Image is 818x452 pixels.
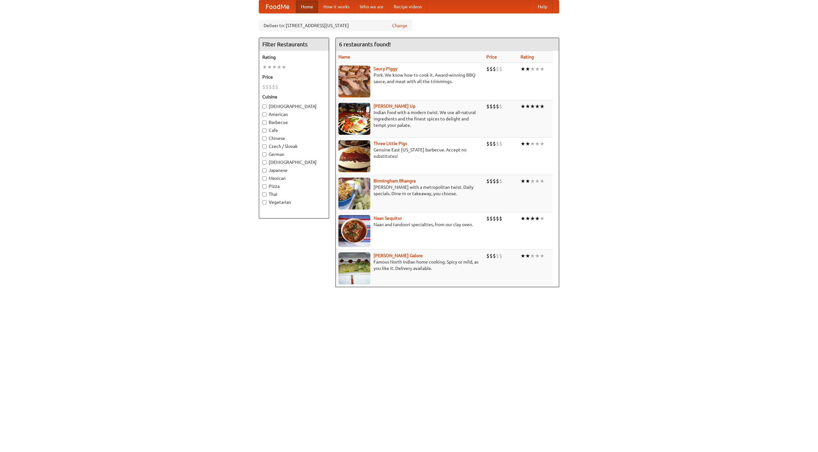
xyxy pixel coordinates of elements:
[338,252,370,284] img: currygalore.jpg
[525,215,530,222] li: ★
[266,83,269,90] li: $
[493,178,496,185] li: $
[486,65,490,73] li: $
[262,74,326,80] h5: Price
[272,83,275,90] li: $
[374,66,397,71] a: Saucy Piggy
[262,176,266,180] input: Mexican
[392,22,407,29] a: Change
[262,136,266,141] input: Chinese
[525,178,530,185] li: ★
[338,109,481,128] p: Indian food with a modern twist. We use all-natural ingredients and the finest spices to delight ...
[262,112,266,117] input: American
[262,168,266,172] input: Japanese
[262,175,326,181] label: Mexican
[262,200,266,204] input: Vegetarian
[540,252,544,259] li: ★
[496,252,499,259] li: $
[496,178,499,185] li: $
[525,65,530,73] li: ★
[493,252,496,259] li: $
[496,65,499,73] li: $
[535,252,540,259] li: ★
[521,103,525,110] li: ★
[530,178,535,185] li: ★
[374,178,416,183] a: Birmingham Bhangra
[262,120,266,125] input: Barbecue
[499,178,502,185] li: $
[490,252,493,259] li: $
[262,191,326,197] label: Thai
[275,83,278,90] li: $
[486,54,497,59] a: Price
[530,215,535,222] li: ★
[521,65,525,73] li: ★
[493,215,496,222] li: $
[493,65,496,73] li: $
[499,65,502,73] li: $
[535,215,540,222] li: ★
[262,54,326,60] h5: Rating
[530,252,535,259] li: ★
[540,103,544,110] li: ★
[493,140,496,147] li: $
[530,140,535,147] li: ★
[338,147,481,159] p: Genuine East [US_STATE] barbecue. Accept no substitutes!
[499,252,502,259] li: $
[338,259,481,272] p: Famous North Indian home cooking. Spicy or mild, as you like it. Delivery available.
[262,64,267,71] li: ★
[525,140,530,147] li: ★
[269,83,272,90] li: $
[486,140,490,147] li: $
[374,216,402,221] a: Naan Sequitur
[374,253,423,258] a: [PERSON_NAME] Galore
[490,215,493,222] li: $
[535,103,540,110] li: ★
[496,103,499,110] li: $
[499,215,502,222] li: $
[296,0,318,13] a: Home
[262,144,266,149] input: Czech / Slovak
[262,183,326,189] label: Pizza
[521,54,534,59] a: Rating
[521,140,525,147] li: ★
[262,104,266,109] input: [DEMOGRAPHIC_DATA]
[496,215,499,222] li: $
[499,103,502,110] li: $
[374,103,415,109] a: [PERSON_NAME] Up
[486,178,490,185] li: $
[338,72,481,85] p: Pork. We know how to cook it. Award-winning BBQ sauce, and meat with all the trimmings.
[338,65,370,97] img: saucy.jpg
[262,143,326,149] label: Czech / Slovak
[521,178,525,185] li: ★
[490,103,493,110] li: $
[262,135,326,142] label: Chinese
[262,184,266,188] input: Pizza
[262,152,266,157] input: German
[535,140,540,147] li: ★
[259,38,329,51] h4: Filter Restaurants
[374,141,407,146] a: Three Little Pigs
[540,140,544,147] li: ★
[262,192,266,196] input: Thai
[490,65,493,73] li: $
[521,252,525,259] li: ★
[262,151,326,157] label: German
[530,65,535,73] li: ★
[262,128,266,133] input: Cafe
[535,65,540,73] li: ★
[262,103,326,110] label: [DEMOGRAPHIC_DATA]
[262,83,266,90] li: $
[338,103,370,135] img: curryup.jpg
[262,159,326,165] label: [DEMOGRAPHIC_DATA]
[262,94,326,100] h5: Cuisine
[267,64,272,71] li: ★
[493,103,496,110] li: $
[272,64,277,71] li: ★
[496,140,499,147] li: $
[262,199,326,205] label: Vegetarian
